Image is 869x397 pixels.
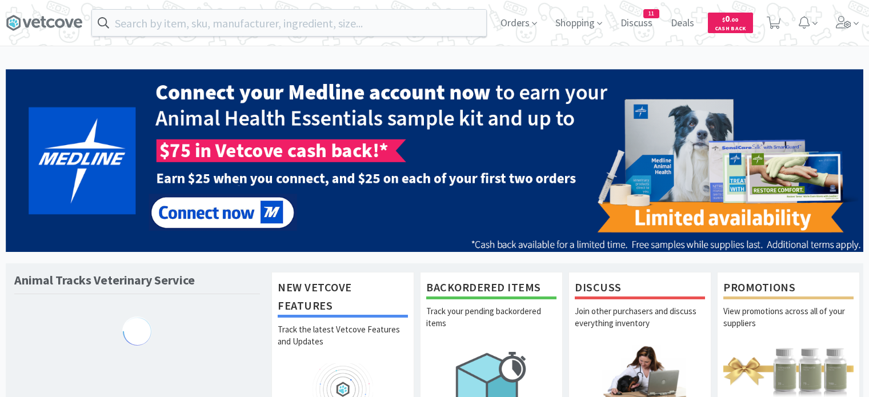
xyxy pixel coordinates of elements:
[575,278,705,299] h1: Discuss
[426,278,556,299] h1: Backordered Items
[575,345,705,397] img: hero_discuss.png
[722,13,738,24] span: 0
[722,16,725,23] span: $
[644,10,659,18] span: 11
[708,7,753,38] a: $0.00Cash Back
[616,18,657,29] a: Discuss11
[278,278,408,318] h1: New Vetcove Features
[730,16,738,23] span: . 00
[6,69,863,252] img: ce6afa43f08247b5a07d73eaa7800fbd_796.png
[14,272,195,288] h1: Animal Tracks Veterinary Service
[575,305,705,345] p: Join other purchasers and discuss everything inventory
[426,305,556,345] p: Track your pending backordered items
[666,18,699,29] a: Deals
[92,10,486,36] input: Search by item, sku, manufacturer, ingredient, size...
[723,345,854,397] img: hero_promotions.png
[723,305,854,345] p: View promotions across all of your suppliers
[715,26,746,33] span: Cash Back
[723,278,854,299] h1: Promotions
[278,323,408,363] p: Track the latest Vetcove Features and Updates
